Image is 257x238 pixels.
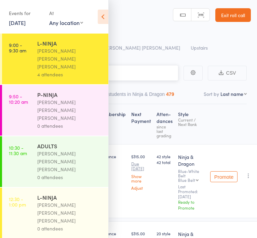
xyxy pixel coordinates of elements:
[166,91,174,97] div: 479
[37,150,103,173] div: [PERSON_NAME] [PERSON_NAME] [PERSON_NAME]
[9,8,42,19] div: Events for
[9,19,26,26] a: [DATE]
[37,122,103,130] div: 0 attendees
[37,39,103,47] div: L-NINJA
[2,85,108,136] a: 9:50 -10:20 amP-NINJA[PERSON_NAME] [PERSON_NAME] [PERSON_NAME]0 attendees
[131,153,151,190] div: $315.00
[157,153,173,159] span: 42 style
[178,153,205,167] div: Ninja & Dragon
[157,230,173,236] span: 20 style
[49,19,83,26] div: Any location
[178,169,205,182] div: Blue-White Belt
[157,124,173,138] div: since last grading
[98,230,126,236] div: Insurance
[178,199,205,211] div: Ready to Promote
[204,90,219,97] label: Sort by
[2,34,108,84] a: 9:00 -9:30 amL-NINJA[PERSON_NAME] [PERSON_NAME] [PERSON_NAME]4 attendees
[37,225,103,233] div: 0 attendees
[2,136,108,187] a: 10:30 -11:30 amADULTS[PERSON_NAME] [PERSON_NAME] [PERSON_NAME]0 attendees
[37,47,103,71] div: [PERSON_NAME] [PERSON_NAME] [PERSON_NAME]
[37,173,103,181] div: 0 attendees
[215,8,251,22] a: Exit roll call
[37,201,103,225] div: [PERSON_NAME] [PERSON_NAME] [PERSON_NAME]
[175,107,207,141] div: Style
[178,178,195,182] div: Blue Belt
[37,193,103,201] div: L-NINJA
[154,107,175,141] div: Atten­dances
[9,42,26,53] time: 9:00 - 9:30 am
[98,153,126,159] div: Insurance
[191,44,208,51] span: Upstairs
[210,171,238,182] button: Promote
[131,161,151,171] small: Due [DATE]
[95,107,128,141] div: Membership
[208,66,247,80] button: CSV
[178,184,205,199] small: Last Promoted: [DATE]
[95,88,174,104] button: Other students in Ninja & Dragon479
[63,44,180,51] span: [PERSON_NAME] [PERSON_NAME] [PERSON_NAME]
[157,159,173,165] span: 42 total
[37,142,103,150] div: ADULTS
[131,186,151,190] a: Adjust
[37,91,103,98] div: P-NINJA
[128,107,154,141] div: Next Payment
[49,8,83,19] div: At
[37,98,103,122] div: [PERSON_NAME] [PERSON_NAME] [PERSON_NAME]
[178,117,205,126] div: Current / Next Rank
[9,196,26,207] time: 12:30 - 1:00 pm
[131,174,151,183] a: Show more
[9,93,28,104] time: 9:50 - 10:20 am
[37,71,103,78] div: 4 attendees
[220,90,243,97] div: Last name
[9,145,27,156] time: 10:30 - 11:30 am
